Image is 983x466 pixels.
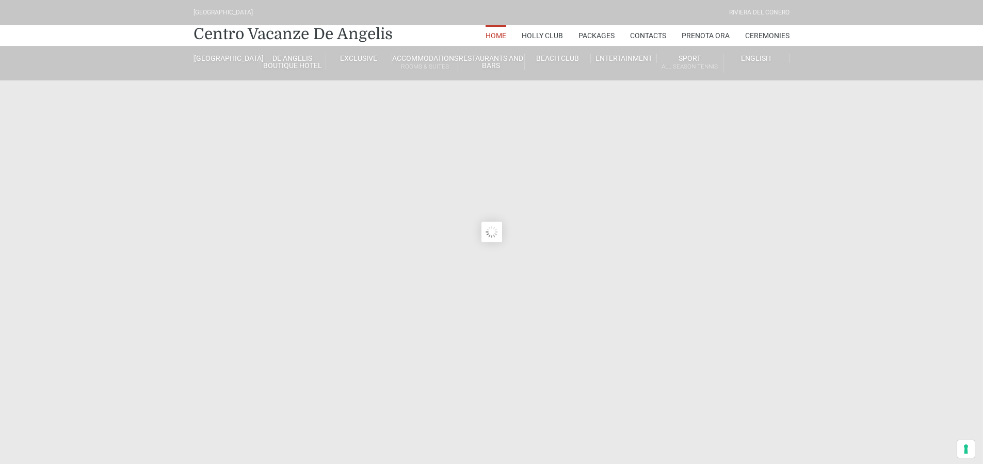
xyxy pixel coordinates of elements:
[957,440,975,458] button: Le tue preferenze relative al consenso per le tecnologie di tracciamento
[486,25,506,46] a: Home
[630,25,666,46] a: Contacts
[525,54,591,63] a: Beach Club
[260,54,326,70] a: de angelis boutique hotel
[745,25,789,46] a: Ceremonies
[729,8,789,18] div: Riviera Del Conero
[657,62,722,72] small: All Season Tennis
[326,54,392,63] a: Exclusive
[578,25,615,46] a: Packages
[723,54,789,63] a: English
[522,25,563,46] a: Holly Club
[392,62,458,72] small: Rooms & Suites
[194,24,393,44] a: Centro Vacanze De Angelis
[591,54,657,63] a: Entertainment
[741,54,771,62] span: English
[194,54,260,63] a: [GEOGRAPHIC_DATA]
[657,54,723,73] a: SportAll Season Tennis
[682,25,730,46] a: Prenota Ora
[392,54,458,73] a: AccommodationsRooms & Suites
[458,54,524,70] a: Restaurants and Bars
[194,8,253,18] div: [GEOGRAPHIC_DATA]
